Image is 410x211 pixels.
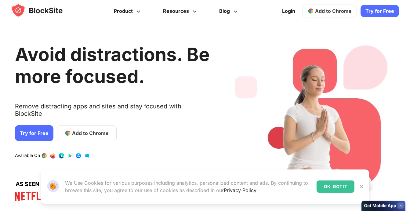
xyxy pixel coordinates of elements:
[224,187,256,193] a: Privacy Policy
[361,5,399,17] a: Try for Free
[278,4,299,18] a: Login
[15,43,210,87] h1: Avoid distractions. Be more focused.
[358,183,366,191] button: Close
[308,8,314,14] img: chrome-icon.svg
[359,184,364,189] img: Close
[65,179,311,194] p: We Use Cookies for various purposes including analytics, personalized content and ads. By continu...
[317,180,354,193] div: OK, GOT IT
[11,3,74,18] img: blocksite-icon.5d769676.svg
[303,5,357,17] a: Add to Chrome
[15,153,40,159] text: Available On
[72,129,109,137] span: Add to Chrome
[315,8,352,14] span: Add to Chrome
[15,103,210,122] text: Remove distracting apps and sites and stay focused with BlockSite
[57,125,117,141] a: Add to Chrome
[15,125,53,141] a: Try for Free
